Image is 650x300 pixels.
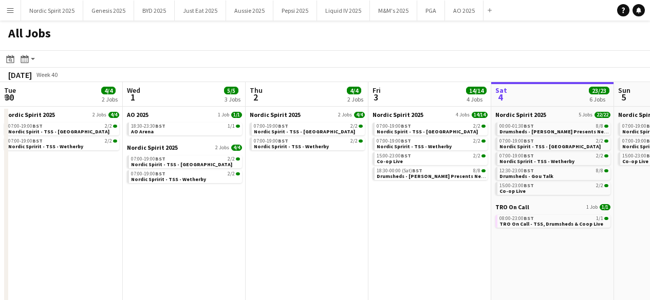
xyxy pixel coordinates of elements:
[524,152,534,159] span: BST
[604,217,608,220] span: 1/1
[596,183,603,188] span: 2/2
[499,216,534,221] span: 08:00-23:00
[596,124,603,129] span: 8/8
[473,153,480,158] span: 2/2
[617,91,630,103] span: 5
[499,173,553,179] span: Drumsheds - Gou Talk
[589,87,609,94] span: 23/23
[377,167,486,179] a: 18:30-00:00 (Sat)BST8/8Drumsheds - [PERSON_NAME] Presents Nextup
[254,137,363,149] a: 07:00-19:00BST2/2Nordic Spririt - TSS - Wetherby
[127,111,242,118] a: AO 20251 Job1/1
[377,153,411,158] span: 15:00-23:00
[596,138,603,144] span: 2/2
[499,153,534,158] span: 07:00-19:00
[228,124,235,129] span: 1/1
[125,91,140,103] span: 1
[373,111,488,182] div: Nordic Spirit 20254 Jobs14/1407:00-19:00BST2/2Nordic Spirit - TSS - [GEOGRAPHIC_DATA]07:00-19:00B...
[127,111,148,118] span: AO 2025
[127,144,242,185] div: Nordic Spirit 20252 Jobs4/407:00-19:00BST2/2Nordic Spirit - TSS - [GEOGRAPHIC_DATA]07:00-19:00BST...
[236,157,240,161] span: 2/2
[131,156,165,162] span: 07:00-19:00
[226,1,273,21] button: Aussie 2025
[373,111,423,118] span: Nordic Spirit 2025
[604,139,608,143] span: 2/2
[481,139,486,143] span: 2/2
[499,221,603,227] span: TRO On Call - TSS, Drumsheds & Coop Live
[604,125,608,128] span: 8/8
[377,124,411,129] span: 07:00-19:00
[155,123,165,129] span: BST
[373,111,488,118] a: Nordic Spirit 20254 Jobs14/14
[495,203,529,211] span: TRO On Call
[524,123,534,129] span: BST
[595,112,610,118] span: 22/22
[250,86,263,95] span: Thu
[604,169,608,172] span: 8/8
[134,1,175,21] button: BYD 2025
[131,171,165,176] span: 07:00-19:00
[481,154,486,157] span: 2/2
[254,123,363,134] a: 07:00-19:00BST2/2Nordic Spirit - TSS - [GEOGRAPHIC_DATA]
[524,215,534,222] span: BST
[131,170,240,182] a: 07:00-19:00BST2/2Nordic Spririt - TSS - Wetherby
[278,137,288,144] span: BST
[499,188,526,194] span: Co-op Live
[8,123,117,134] a: 07:00-19:00BST2/2Nordic Spirit - TSS - [GEOGRAPHIC_DATA]
[495,111,610,118] a: Nordic Spirit 20255 Jobs22/22
[3,91,16,103] span: 30
[373,86,381,95] span: Fri
[596,153,603,158] span: 2/2
[4,86,16,95] span: Tue
[21,1,83,21] button: Nordic Spirit 2025
[225,95,240,103] div: 3 Jobs
[377,128,478,135] span: Nordic Spirit - TSS - Beaconsfield
[347,95,363,103] div: 2 Jobs
[499,168,534,173] span: 12:30-23:00
[101,87,116,94] span: 4/4
[377,143,452,150] span: Nordic Spririt - TSS - Wetherby
[596,168,603,173] span: 8/8
[401,123,411,129] span: BST
[254,138,288,144] span: 07:00-19:00
[4,111,55,118] span: Nordic Spirit 2025
[127,144,242,151] a: Nordic Spirit 20252 Jobs4/4
[494,91,507,103] span: 4
[83,1,134,21] button: Genesis 2025
[499,123,608,134] a: 00:00-01:30BST8/8Drumsheds - [PERSON_NAME] Presents Nextup
[604,154,608,157] span: 2/2
[127,86,140,95] span: Wed
[600,204,610,210] span: 1/1
[113,139,117,143] span: 2/2
[473,124,480,129] span: 2/2
[495,203,610,230] div: TRO On Call1 Job1/108:00-23:00BST1/1TRO On Call - TSS, Drumsheds & Coop Live
[231,145,242,151] span: 4/4
[92,112,106,118] span: 2 Jobs
[412,167,422,174] span: BST
[228,171,235,176] span: 2/2
[499,128,615,135] span: Drumsheds - Max Dean Presents Nextup
[347,87,361,94] span: 4/4
[467,95,486,103] div: 4 Jobs
[131,176,206,183] span: Nordic Spririt - TSS - Wetherby
[579,112,592,118] span: 5 Jobs
[32,123,43,129] span: BST
[350,138,358,144] span: 2/2
[401,152,411,159] span: BST
[359,125,363,128] span: 2/2
[102,95,118,103] div: 2 Jobs
[473,168,480,173] span: 8/8
[8,124,43,129] span: 07:00-19:00
[127,144,178,151] span: Nordic Spirit 2025
[131,155,240,167] a: 07:00-19:00BST2/2Nordic Spirit - TSS - [GEOGRAPHIC_DATA]
[495,203,610,211] a: TRO On Call1 Job1/1
[250,111,365,152] div: Nordic Spirit 20252 Jobs4/407:00-19:00BST2/2Nordic Spirit - TSS - [GEOGRAPHIC_DATA]07:00-19:00BST...
[359,139,363,143] span: 2/2
[495,111,546,118] span: Nordic Spirit 2025
[155,155,165,162] span: BST
[8,143,83,150] span: Nordic Spririt - TSS - Wetherby
[499,215,608,227] a: 08:00-23:00BST1/1TRO On Call - TSS, Drumsheds & Coop Live
[131,161,232,168] span: Nordic Spirit - TSS - Beaconsfield
[278,123,288,129] span: BST
[105,138,112,144] span: 2/2
[8,138,43,144] span: 07:00-19:00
